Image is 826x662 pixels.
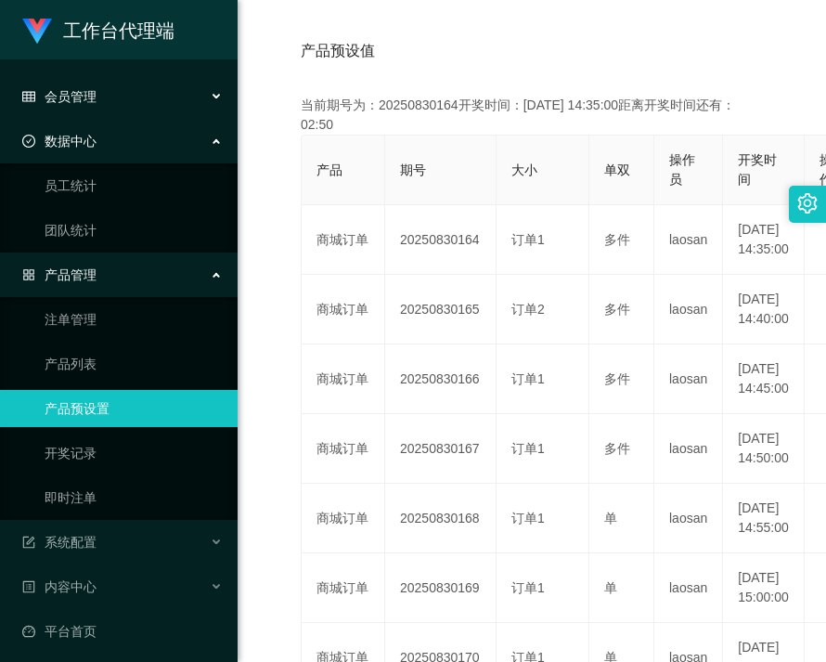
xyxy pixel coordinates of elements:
[723,414,805,484] td: [DATE] 14:50:00
[302,484,385,553] td: 商城订单
[22,89,97,104] span: 会员管理
[385,484,497,553] td: 20250830168
[385,344,497,414] td: 20250830166
[604,371,630,386] span: 多件
[723,205,805,275] td: [DATE] 14:35:00
[45,167,223,204] a: 员工统计
[302,275,385,344] td: 商城订单
[604,162,630,177] span: 单双
[723,484,805,553] td: [DATE] 14:55:00
[654,553,723,623] td: laosan
[22,22,174,37] a: 工作台代理端
[45,390,223,427] a: 产品预设置
[511,162,537,177] span: 大小
[385,205,497,275] td: 20250830164
[22,613,223,650] a: 图标: dashboard平台首页
[797,193,818,214] i: 图标: setting
[511,580,545,595] span: 订单1
[22,579,97,594] span: 内容中心
[511,371,545,386] span: 订单1
[302,414,385,484] td: 商城订单
[22,268,35,281] i: 图标: appstore-o
[511,511,545,526] span: 订单1
[22,535,97,550] span: 系统配置
[669,152,695,187] span: 操作员
[385,275,497,344] td: 20250830165
[723,275,805,344] td: [DATE] 14:40:00
[511,441,545,456] span: 订单1
[604,511,617,526] span: 单
[604,441,630,456] span: 多件
[301,40,375,62] span: 产品预设值
[45,435,223,472] a: 开奖记录
[22,536,35,549] i: 图标: form
[301,96,763,135] div: 当前期号为：20250830164开奖时间：[DATE] 14:35:00距离开奖时间还有：02:50
[723,553,805,623] td: [DATE] 15:00:00
[604,232,630,247] span: 多件
[22,19,52,45] img: logo.9652507e.png
[22,580,35,593] i: 图标: profile
[22,90,35,103] i: 图标: table
[45,301,223,338] a: 注单管理
[22,134,97,149] span: 数据中心
[302,205,385,275] td: 商城订单
[385,414,497,484] td: 20250830167
[45,479,223,516] a: 即时注单
[22,135,35,148] i: 图标: check-circle-o
[738,152,777,187] span: 开奖时间
[511,302,545,317] span: 订单2
[316,162,342,177] span: 产品
[63,1,174,60] h1: 工作台代理端
[604,302,630,317] span: 多件
[45,345,223,383] a: 产品列表
[302,553,385,623] td: 商城订单
[654,484,723,553] td: laosan
[22,267,97,282] span: 产品管理
[400,162,426,177] span: 期号
[604,580,617,595] span: 单
[45,212,223,249] a: 团队统计
[302,344,385,414] td: 商城订单
[654,205,723,275] td: laosan
[511,232,545,247] span: 订单1
[654,344,723,414] td: laosan
[654,414,723,484] td: laosan
[385,553,497,623] td: 20250830169
[654,275,723,344] td: laosan
[723,344,805,414] td: [DATE] 14:45:00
